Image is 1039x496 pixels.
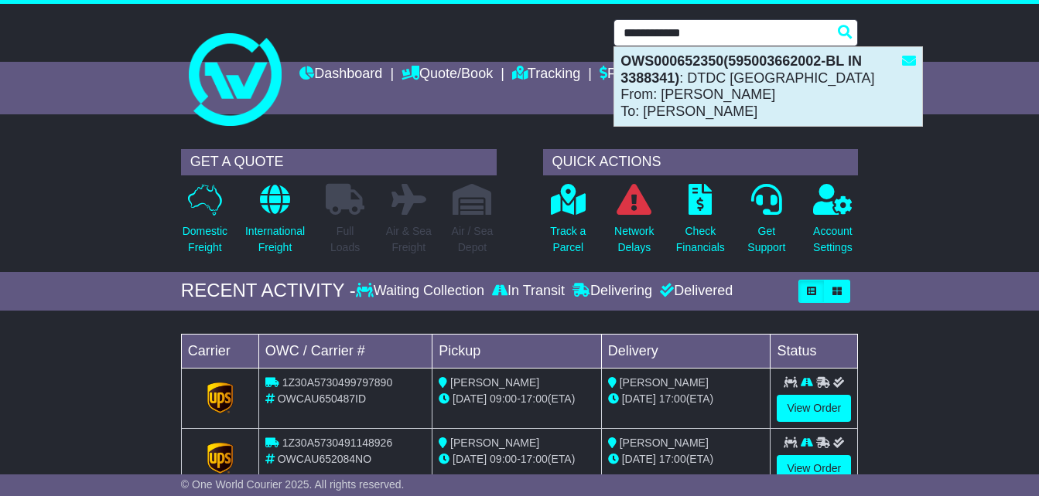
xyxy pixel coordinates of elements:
[207,443,234,474] img: GetCarrierServiceLogo
[601,334,771,368] td: Delivery
[439,391,595,407] div: - (ETA)
[245,223,305,256] p: International Freight
[490,392,517,405] span: 09:00
[620,437,709,449] span: [PERSON_NAME]
[183,223,227,256] p: Domestic Freight
[614,47,922,126] div: : DTDC [GEOGRAPHIC_DATA] From: [PERSON_NAME] To: [PERSON_NAME]
[622,453,656,465] span: [DATE]
[608,391,764,407] div: (ETA)
[181,478,405,491] span: © One World Courier 2025. All rights reserved.
[777,395,851,422] a: View Order
[614,223,654,256] p: Network Delays
[512,62,580,88] a: Tracking
[550,223,586,256] p: Track a Parcel
[402,62,493,88] a: Quote/Book
[490,453,517,465] span: 09:00
[432,334,602,368] td: Pickup
[521,453,548,465] span: 17:00
[278,392,366,405] span: OWCAU650487ID
[488,283,569,300] div: In Transit
[613,183,655,264] a: NetworkDelays
[326,223,364,256] p: Full Loads
[278,453,371,465] span: OWCAU652084NO
[244,183,306,264] a: InternationalFreight
[659,392,686,405] span: 17:00
[771,334,858,368] td: Status
[356,283,488,300] div: Waiting Collection
[569,283,656,300] div: Delivering
[453,392,487,405] span: [DATE]
[600,62,670,88] a: Financials
[747,223,785,256] p: Get Support
[439,451,595,467] div: - (ETA)
[181,149,497,175] div: GET A QUOTE
[549,183,586,264] a: Track aParcel
[659,453,686,465] span: 17:00
[620,53,862,86] strong: OWS000652350(595003662002-BL IN 3388341)
[812,183,853,264] a: AccountSettings
[543,149,859,175] div: QUICK ACTIONS
[777,455,851,482] a: View Order
[282,376,392,389] span: 1Z30A5730499797890
[656,283,733,300] div: Delivered
[747,183,786,264] a: GetSupport
[608,451,764,467] div: (ETA)
[258,334,432,368] td: OWC / Carrier #
[813,223,853,256] p: Account Settings
[181,280,356,302] div: RECENT ACTIVITY -
[181,334,258,368] td: Carrier
[282,437,392,449] span: 1Z30A5730491148926
[620,376,709,389] span: [PERSON_NAME]
[450,376,539,389] span: [PERSON_NAME]
[521,392,548,405] span: 17:00
[299,62,382,88] a: Dashboard
[676,223,725,256] p: Check Financials
[182,183,228,264] a: DomesticFreight
[386,223,432,256] p: Air & Sea Freight
[452,223,494,256] p: Air / Sea Depot
[675,183,726,264] a: CheckFinancials
[622,392,656,405] span: [DATE]
[453,453,487,465] span: [DATE]
[450,437,539,449] span: [PERSON_NAME]
[207,382,234,413] img: GetCarrierServiceLogo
